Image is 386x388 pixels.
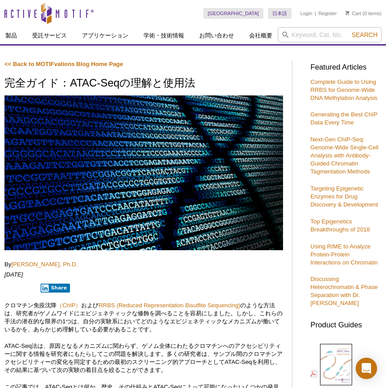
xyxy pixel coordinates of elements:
img: Comprehensive ATAC-Seq Solutions [320,344,352,385]
p: By [4,260,283,268]
div: Open Intercom Messenger [356,358,377,379]
a: Next-Gen ChIP-Seq: Genome-Wide Single-Cell Analysis with Antibody-Guided Chromatin Tagmentation M... [310,136,378,175]
a: Generating the Best ChIP Data Every Time [310,111,377,126]
a: Login [300,10,312,17]
a: 会社概要 [244,27,278,44]
h3: Featured Articles [310,64,382,71]
a: （ChIP） [57,302,81,309]
a: [GEOGRAPHIC_DATA] [203,8,263,19]
a: Targeting Epigenetic Enzymes for Drug Discovery & Development [310,185,378,208]
button: Share [41,284,70,293]
h3: Product Guides [310,316,382,329]
button: Search [349,31,380,39]
em: [DATE] [4,271,23,278]
li: (0 items) [345,8,382,19]
li: | [315,8,316,19]
p: クロマチン免疫沈降 および のような方法は、研究者がゲノムワイドにエピジェネティックな修飾を調べることを容易にしました。しかし、これらの手法の潜在的な限界の1つは、自分の実験系においてどのような... [4,301,283,334]
a: Discussing Heterochromatin & Phase Separation with Dr. [PERSON_NAME] [310,276,378,306]
iframe: X Post Button [4,283,34,292]
a: Cart [345,10,361,17]
a: RRBS (Reduced Representation Bisulfite Sequencing) [99,302,240,309]
a: 学術・技術情報 [138,27,189,44]
h1: 完全ガイド：ATAC-Seqの理解と使用法 [4,77,283,90]
a: 受託サービス [27,27,72,44]
a: アプリケーション [77,27,134,44]
a: Using RIME to Analyze Protein-Protein Interactions on Chromatin [310,243,378,266]
input: Keyword, Cat. No. [278,27,382,42]
a: Top Epigenetics Breakthroughs of 2018 [310,218,370,233]
a: << Back to MOTIFvations Blog Home Page [4,61,123,67]
a: [PERSON_NAME], Ph.D. [11,261,78,268]
img: Your Cart [345,11,349,15]
a: 日本語 [268,8,292,19]
p: ATAC-Seq法は、原因となるメカニズムに関わらず、ゲノム全体にわたるクロマチンへのアクセシビリティーに関する情報を研究者にもたらしてこの問題を解決します。多くの研究者は、サンプル間のクロマチ... [4,342,283,374]
a: お問い合わせ [194,27,239,44]
a: Complete Guide to Using RRBS for Genome-Wide DNA Methylation Analysis [310,78,377,101]
img: ATAC-Seq [4,95,283,250]
span: Search [352,31,378,38]
a: Register [318,10,337,17]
